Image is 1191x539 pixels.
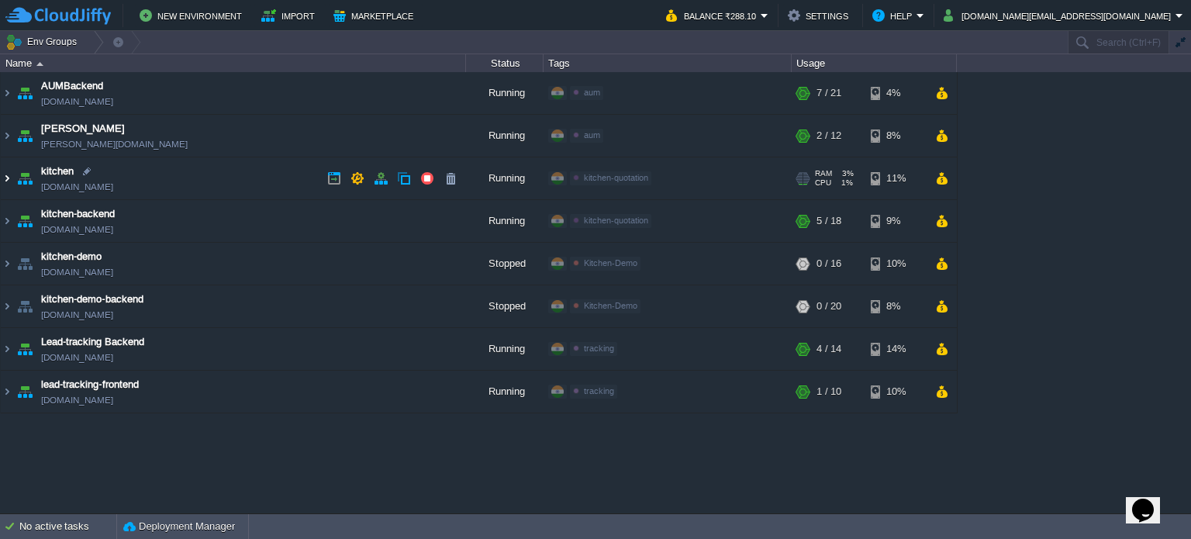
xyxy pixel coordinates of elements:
span: kitchen-quotation [584,173,648,182]
div: Running [466,115,544,157]
img: AMDAwAAAACH5BAEAAAAALAAAAAABAAEAAAICRAEAOw== [14,328,36,370]
img: AMDAwAAAACH5BAEAAAAALAAAAAABAAEAAAICRAEAOw== [14,115,36,157]
a: lead-tracking-frontend [41,377,139,392]
div: Running [466,200,544,242]
img: AMDAwAAAACH5BAEAAAAALAAAAAABAAEAAAICRAEAOw== [14,285,36,327]
a: [DOMAIN_NAME] [41,350,113,365]
a: [DOMAIN_NAME] [41,307,113,323]
img: AMDAwAAAACH5BAEAAAAALAAAAAABAAEAAAICRAEAOw== [1,157,13,199]
iframe: chat widget [1126,477,1175,523]
div: 5 / 18 [816,200,841,242]
img: AMDAwAAAACH5BAEAAAAALAAAAAABAAEAAAICRAEAOw== [14,157,36,199]
div: 14% [871,328,921,370]
a: [DOMAIN_NAME] [41,222,113,237]
div: 11% [871,157,921,199]
span: 3% [838,169,854,178]
span: Kitchen-Demo [584,301,637,310]
a: Lead-tracking Backend [41,334,144,350]
img: AMDAwAAAACH5BAEAAAAALAAAAAABAAEAAAICRAEAOw== [14,72,36,114]
div: Running [466,72,544,114]
button: Help [872,6,917,25]
div: Running [466,328,544,370]
span: aum [584,88,600,97]
div: Running [466,157,544,199]
button: Settings [788,6,853,25]
button: [DOMAIN_NAME][EMAIL_ADDRESS][DOMAIN_NAME] [944,6,1175,25]
div: 8% [871,285,921,327]
span: RAM [815,169,832,178]
button: Deployment Manager [123,519,235,534]
a: kitchen [41,164,74,179]
div: Stopped [466,285,544,327]
div: 4% [871,72,921,114]
img: AMDAwAAAACH5BAEAAAAALAAAAAABAAEAAAICRAEAOw== [1,115,13,157]
a: [DOMAIN_NAME] [41,179,113,195]
span: kitchen-quotation [584,216,648,225]
div: Stopped [466,243,544,285]
a: kitchen-demo [41,249,102,264]
span: 1% [837,178,853,188]
a: AUMBackend [41,78,103,94]
img: AMDAwAAAACH5BAEAAAAALAAAAAABAAEAAAICRAEAOw== [1,328,13,370]
img: AMDAwAAAACH5BAEAAAAALAAAAAABAAEAAAICRAEAOw== [1,72,13,114]
span: tracking [584,344,614,353]
span: aum [584,130,600,140]
div: No active tasks [19,514,116,539]
div: 7 / 21 [816,72,841,114]
div: Tags [544,54,791,72]
img: AMDAwAAAACH5BAEAAAAALAAAAAABAAEAAAICRAEAOw== [14,243,36,285]
img: AMDAwAAAACH5BAEAAAAALAAAAAABAAEAAAICRAEAOw== [1,371,13,413]
div: 10% [871,243,921,285]
div: Running [466,371,544,413]
a: [DOMAIN_NAME] [41,94,113,109]
a: [PERSON_NAME] [41,121,125,136]
span: tracking [584,386,614,396]
div: Name [2,54,465,72]
div: 10% [871,371,921,413]
a: kitchen-demo-backend [41,292,143,307]
span: CPU [815,178,831,188]
img: AMDAwAAAACH5BAEAAAAALAAAAAABAAEAAAICRAEAOw== [1,200,13,242]
a: [PERSON_NAME][DOMAIN_NAME] [41,136,188,152]
div: 9% [871,200,921,242]
div: 0 / 16 [816,243,841,285]
img: AMDAwAAAACH5BAEAAAAALAAAAAABAAEAAAICRAEAOw== [14,371,36,413]
img: AMDAwAAAACH5BAEAAAAALAAAAAABAAEAAAICRAEAOw== [1,243,13,285]
button: New Environment [140,6,247,25]
div: 1 / 10 [816,371,841,413]
img: AMDAwAAAACH5BAEAAAAALAAAAAABAAEAAAICRAEAOw== [14,200,36,242]
a: [DOMAIN_NAME] [41,264,113,280]
button: Balance ₹288.10 [666,6,761,25]
img: AMDAwAAAACH5BAEAAAAALAAAAAABAAEAAAICRAEAOw== [36,62,43,66]
a: [DOMAIN_NAME] [41,392,113,408]
span: Kitchen-Demo [584,258,637,268]
div: Status [467,54,543,72]
img: CloudJiffy [5,6,111,26]
div: 4 / 14 [816,328,841,370]
div: 8% [871,115,921,157]
button: Marketplace [333,6,418,25]
button: Import [261,6,319,25]
div: 2 / 12 [816,115,841,157]
div: 0 / 20 [816,285,841,327]
a: kitchen-backend [41,206,115,222]
button: Env Groups [5,31,82,53]
div: Usage [792,54,956,72]
img: AMDAwAAAACH5BAEAAAAALAAAAAABAAEAAAICRAEAOw== [1,285,13,327]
